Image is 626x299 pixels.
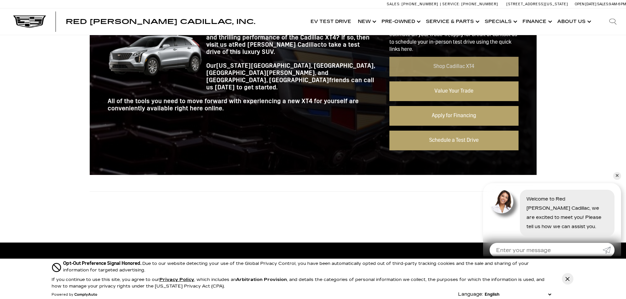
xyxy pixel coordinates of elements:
[483,291,553,298] select: Language Select
[236,277,287,282] strong: Arbitration Provision
[442,2,460,6] span: Service:
[603,243,614,257] a: Submit
[108,26,206,87] img: Cadillac XT4
[458,292,483,297] div: Language:
[490,243,603,257] input: Enter your message
[63,261,142,266] span: Opt-Out Preference Signal Honored .
[52,277,545,289] p: If you continue to use this site, you agree to our , which includes an , and details the categori...
[402,2,438,6] span: [PHONE_NUMBER]
[520,190,614,236] div: Welcome to Red [PERSON_NAME] Cadillac, we are excited to meet you! Please tell us how we can assi...
[440,2,500,6] a: Service: [PHONE_NUMBER]
[600,9,626,35] div: Search
[519,9,554,35] a: Finance
[66,18,255,26] span: Red [PERSON_NAME] Cadillac, Inc.
[378,9,423,35] a: Pre-Owned
[389,81,518,101] a: Value Your Trade
[108,27,376,56] p: Want to learn more about the smart safety, interior space, and thrilling performance of the Cadil...
[108,98,376,113] p: All of the tools you need to move forward with experiencing a new XT4 for yourself are convenient...
[506,2,568,6] a: [STREET_ADDRESS][US_STATE]
[389,106,518,126] a: Apply for Financing
[387,2,440,6] a: Sales: [PHONE_NUMBER]
[13,15,46,28] img: Cadillac Dark Logo with Cadillac White Text
[389,24,518,53] p: Explore our extensive new inventory, receive an estimate on your trade-in, apply for credit or co...
[159,277,194,282] u: Privacy Policy
[609,2,626,6] span: 9 AM-6 PM
[575,2,596,6] span: Open [DATE]
[235,42,321,48] strong: Red [PERSON_NAME] Cadillac
[597,2,609,6] span: Sales:
[74,293,97,297] a: ComplyAuto
[389,131,518,150] a: Schedule a Test Drive
[554,9,593,35] a: About Us
[481,9,519,35] a: Specials
[461,2,498,6] span: [PHONE_NUMBER]
[307,9,355,35] a: EV Test Drive
[387,2,401,6] span: Sales:
[562,273,573,285] button: Close Button
[52,293,97,297] div: Powered by
[389,57,518,76] a: Shop Cadillac XT4
[66,18,255,25] a: Red [PERSON_NAME] Cadillac, Inc.
[108,63,376,92] p: Our friends can call us [DATE] to get started.
[206,63,375,84] strong: [US_STATE][GEOGRAPHIC_DATA], [GEOGRAPHIC_DATA], [GEOGRAPHIC_DATA][PERSON_NAME], and [GEOGRAPHIC_D...
[63,260,553,273] div: Due to our website detecting your use of the Global Privacy Control, you have been automatically ...
[490,190,513,213] img: Agent profile photo
[423,9,481,35] a: Service & Parts
[355,9,378,35] a: New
